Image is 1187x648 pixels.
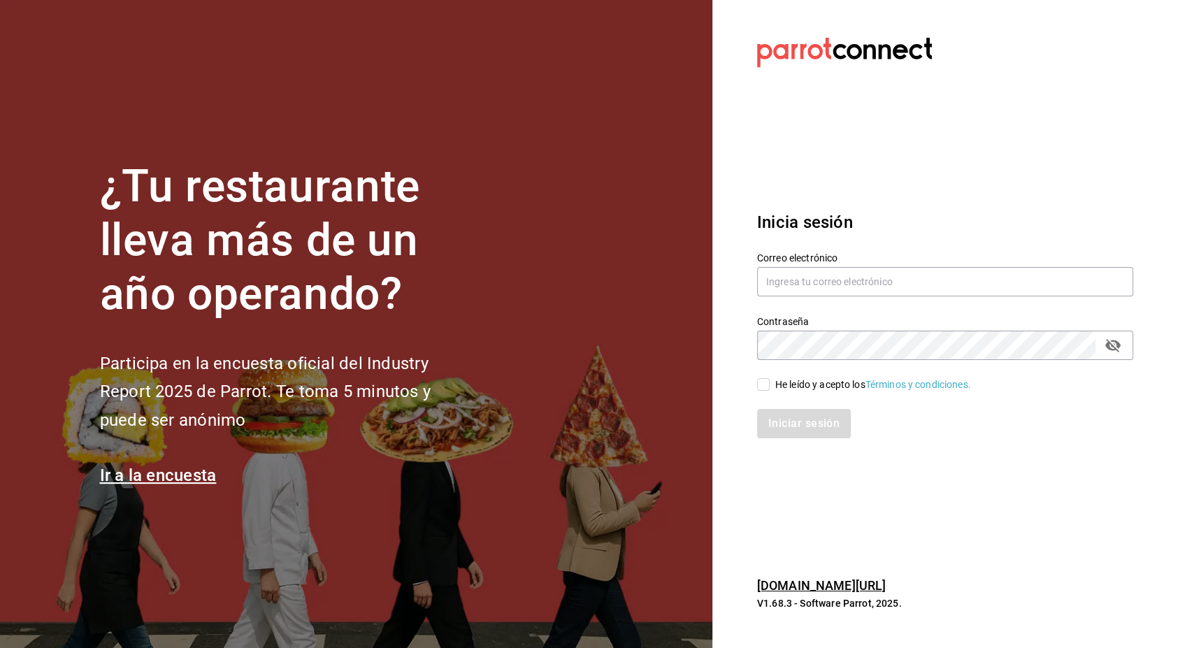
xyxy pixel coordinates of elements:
[757,596,1133,610] p: V1.68.3 - Software Parrot, 2025.
[757,578,886,593] a: [DOMAIN_NAME][URL]
[757,253,1133,263] label: Correo electrónico
[775,377,971,392] div: He leído y acepto los
[757,317,1133,326] label: Contraseña
[757,210,1133,235] h3: Inicia sesión
[100,350,477,435] h2: Participa en la encuesta oficial del Industry Report 2025 de Parrot. Te toma 5 minutos y puede se...
[1101,333,1125,357] button: Campo de contraseña
[100,466,217,485] a: Ir a la encuesta
[100,160,477,321] h1: ¿Tu restaurante lleva más de un año operando?
[757,267,1133,296] input: Ingresa tu correo electrónico
[865,379,971,390] a: Términos y condiciones.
